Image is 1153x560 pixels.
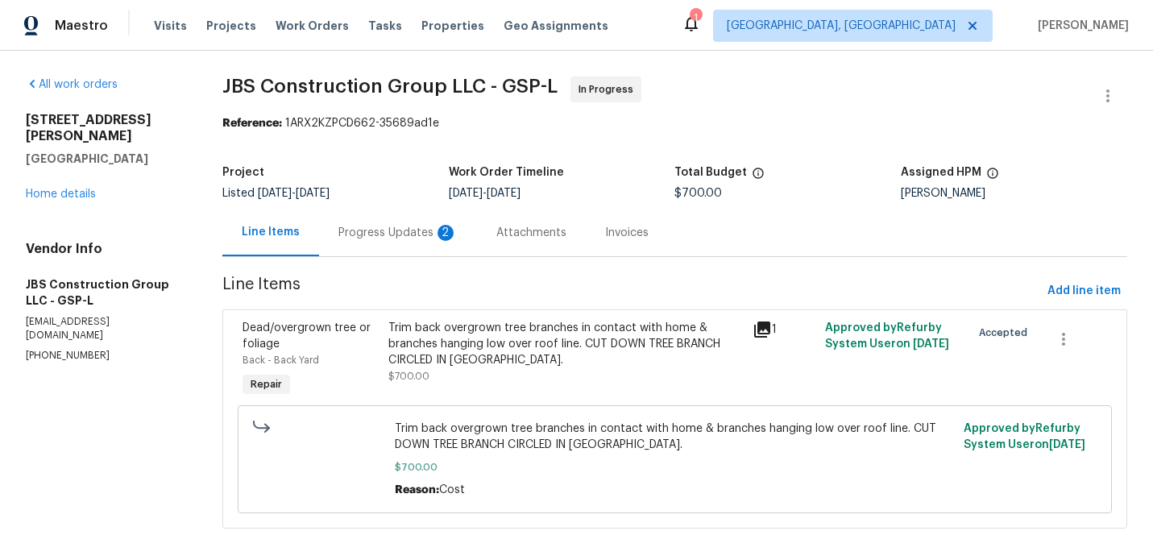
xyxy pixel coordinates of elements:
span: Visits [154,18,187,34]
span: - [258,188,330,199]
div: Invoices [605,225,649,241]
a: All work orders [26,79,118,90]
div: Line Items [242,224,300,240]
div: 1ARX2KZPCD662-35689ad1e [222,115,1127,131]
span: Dead/overgrown tree or foliage [243,322,371,350]
span: Approved by Refurby System User on [964,423,1085,450]
p: [PHONE_NUMBER] [26,349,184,363]
span: Cost [439,484,465,496]
button: Add line item [1041,276,1127,306]
span: Reason: [395,484,439,496]
p: [EMAIL_ADDRESS][DOMAIN_NAME] [26,315,184,342]
span: JBS Construction Group LLC - GSP-L [222,77,558,96]
h5: [GEOGRAPHIC_DATA] [26,151,184,167]
h5: JBS Construction Group LLC - GSP-L [26,276,184,309]
span: Trim back overgrown tree branches in contact with home & branches hanging low over roof line. CUT... [395,421,954,453]
span: In Progress [579,81,640,97]
h4: Vendor Info [26,241,184,257]
span: Properties [421,18,484,34]
span: [DATE] [913,338,949,350]
div: Trim back overgrown tree branches in contact with home & branches hanging low over roof line. CUT... [388,320,743,368]
div: Progress Updates [338,225,458,241]
div: 1 [753,320,815,339]
span: Accepted [979,325,1034,341]
b: Reference: [222,118,282,129]
span: [PERSON_NAME] [1031,18,1129,34]
h5: Assigned HPM [901,167,981,178]
span: [DATE] [449,188,483,199]
span: [DATE] [258,188,292,199]
span: Geo Assignments [504,18,608,34]
span: Projects [206,18,256,34]
span: [GEOGRAPHIC_DATA], [GEOGRAPHIC_DATA] [727,18,956,34]
span: Add line item [1047,281,1121,301]
div: Attachments [496,225,566,241]
span: Approved by Refurby System User on [825,322,949,350]
div: 2 [438,225,454,241]
span: The total cost of line items that have been proposed by Opendoor. This sum includes line items th... [752,167,765,188]
span: [DATE] [487,188,521,199]
div: 1 [690,10,701,26]
span: $700.00 [395,459,954,475]
span: [DATE] [1049,439,1085,450]
span: Line Items [222,276,1041,306]
span: $700.00 [388,371,429,381]
span: Repair [244,376,288,392]
span: Tasks [368,20,402,31]
span: $700.00 [674,188,722,199]
h5: Work Order Timeline [449,167,564,178]
span: Listed [222,188,330,199]
h2: [STREET_ADDRESS][PERSON_NAME] [26,112,184,144]
span: [DATE] [296,188,330,199]
span: Back - Back Yard [243,355,319,365]
h5: Total Budget [674,167,747,178]
span: Work Orders [276,18,349,34]
span: The hpm assigned to this work order. [986,167,999,188]
span: - [449,188,521,199]
span: Maestro [55,18,108,34]
a: Home details [26,189,96,200]
h5: Project [222,167,264,178]
div: [PERSON_NAME] [901,188,1127,199]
